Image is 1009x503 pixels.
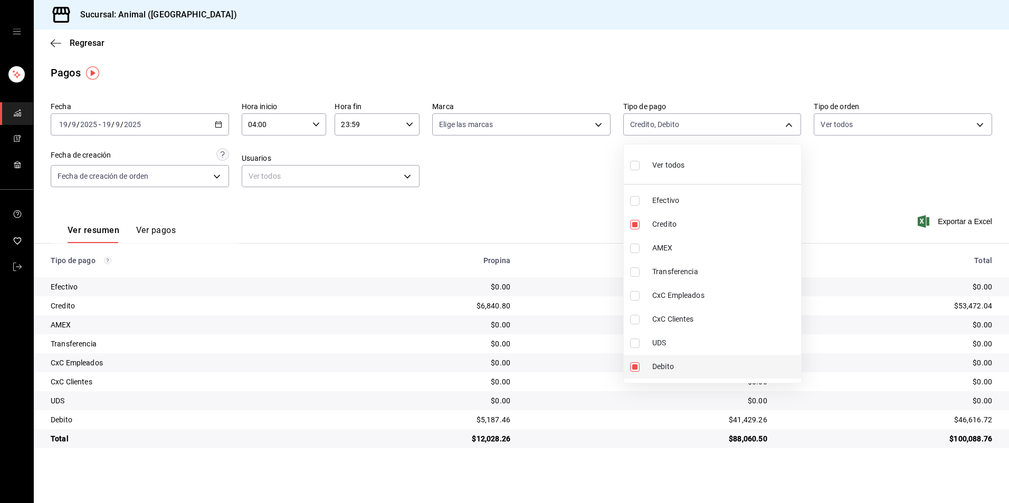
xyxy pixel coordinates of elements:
img: Tooltip marker [86,66,99,80]
span: Transferencia [652,266,797,277]
span: Efectivo [652,195,797,206]
span: UDS [652,337,797,349]
span: Credito [652,219,797,230]
span: AMEX [652,243,797,254]
span: Debito [652,361,797,372]
span: Ver todos [652,160,684,171]
span: CxC Empleados [652,290,797,301]
span: CxC Clientes [652,314,797,325]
